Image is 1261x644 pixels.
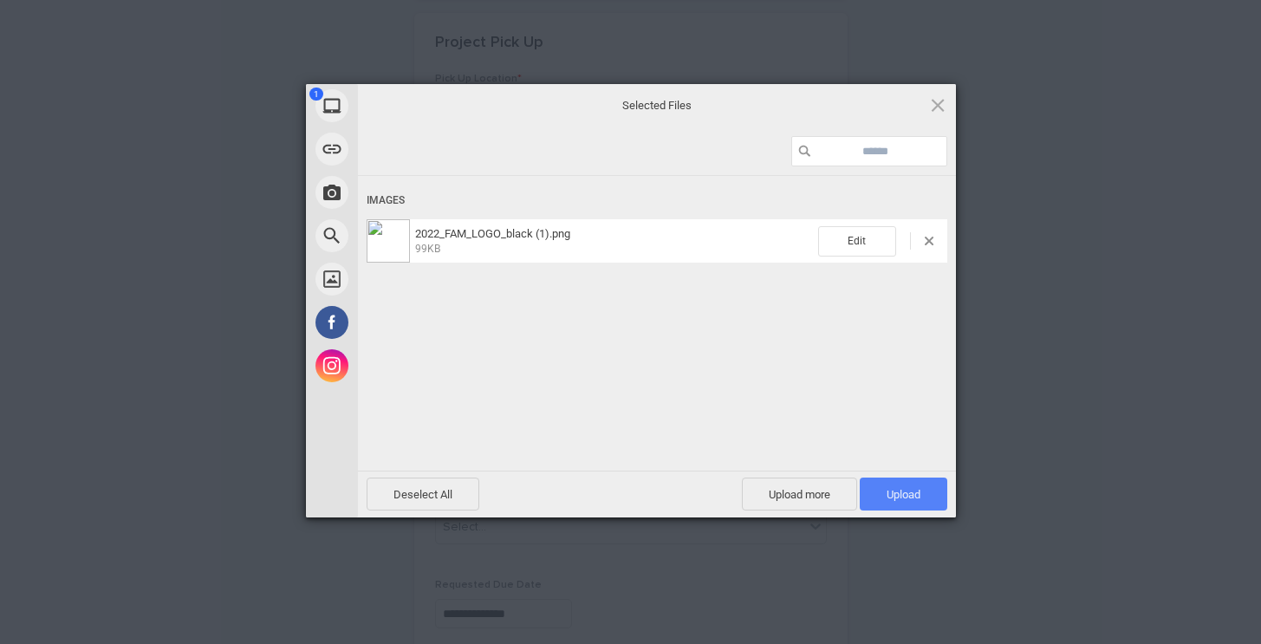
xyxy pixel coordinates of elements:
[367,478,479,511] span: Deselect All
[367,185,947,217] div: Images
[860,478,947,511] span: Upload
[415,227,570,240] span: 2022_FAM_LOGO_black (1).png
[306,301,514,344] div: Facebook
[928,95,947,114] span: Click here or hit ESC to close picker
[887,488,920,501] span: Upload
[818,226,896,257] span: Edit
[306,257,514,301] div: Unsplash
[415,243,440,255] span: 99KB
[306,84,514,127] div: My Device
[306,214,514,257] div: Web Search
[484,97,830,113] span: Selected Files
[309,88,323,101] span: 1
[306,171,514,214] div: Take Photo
[367,219,410,263] img: 9e12e9ee-57d9-4274-bcf9-7ce882870e37
[742,478,857,511] span: Upload more
[306,127,514,171] div: Link (URL)
[410,227,818,256] span: 2022_FAM_LOGO_black (1).png
[306,344,514,387] div: Instagram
